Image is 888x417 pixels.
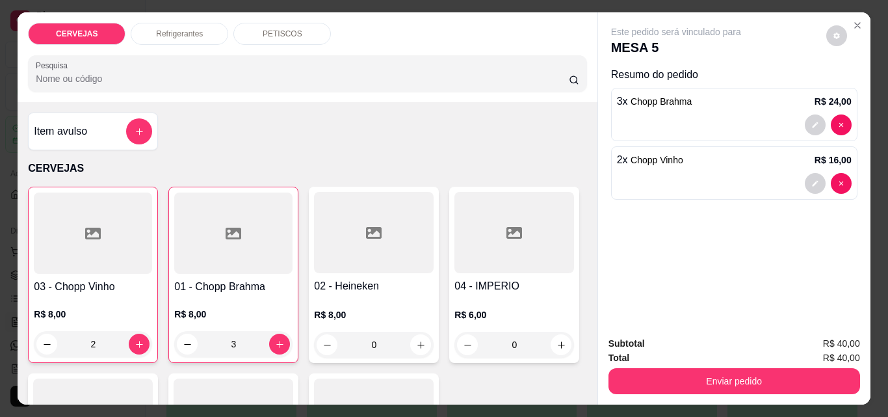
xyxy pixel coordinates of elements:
[815,95,852,108] p: R$ 24,00
[823,336,860,351] span: R$ 40,00
[156,29,203,39] p: Refrigerantes
[36,72,569,85] input: Pesquisa
[317,334,337,355] button: decrease-product-quantity
[34,124,87,139] h4: Item avulso
[269,334,290,355] button: increase-product-quantity
[608,338,645,349] strong: Subtotal
[805,173,826,194] button: decrease-product-quantity
[34,279,152,295] h4: 03 - Chopp Vinho
[454,278,574,294] h4: 04 - IMPERIO
[34,308,152,321] p: R$ 8,00
[826,25,847,46] button: decrease-product-quantity
[831,114,852,135] button: decrease-product-quantity
[410,334,431,355] button: increase-product-quantity
[611,38,741,57] p: MESA 5
[314,308,434,321] p: R$ 8,00
[815,154,852,167] p: R$ 16,00
[631,155,683,165] span: Chopp Vinho
[263,29,302,39] p: PETISCOS
[611,25,741,38] p: Este pedido será vinculado para
[805,114,826,135] button: decrease-product-quantity
[36,60,72,71] label: Pesquisa
[551,334,571,355] button: increase-product-quantity
[608,368,860,394] button: Enviar pedido
[454,308,574,321] p: R$ 6,00
[129,334,150,355] button: increase-product-quantity
[823,351,860,365] span: R$ 40,00
[36,334,57,355] button: decrease-product-quantity
[174,308,293,321] p: R$ 8,00
[611,67,857,83] p: Resumo do pedido
[28,161,586,176] p: CERVEJAS
[177,334,198,355] button: decrease-product-quantity
[831,173,852,194] button: decrease-product-quantity
[56,29,98,39] p: CERVEJAS
[126,118,152,144] button: add-separate-item
[174,279,293,295] h4: 01 - Chopp Brahma
[314,278,434,294] h4: 02 - Heineken
[608,353,629,363] strong: Total
[631,96,692,107] span: Chopp Brahma
[847,15,868,36] button: Close
[617,152,683,168] p: 2 x
[457,334,478,355] button: decrease-product-quantity
[617,94,692,109] p: 3 x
